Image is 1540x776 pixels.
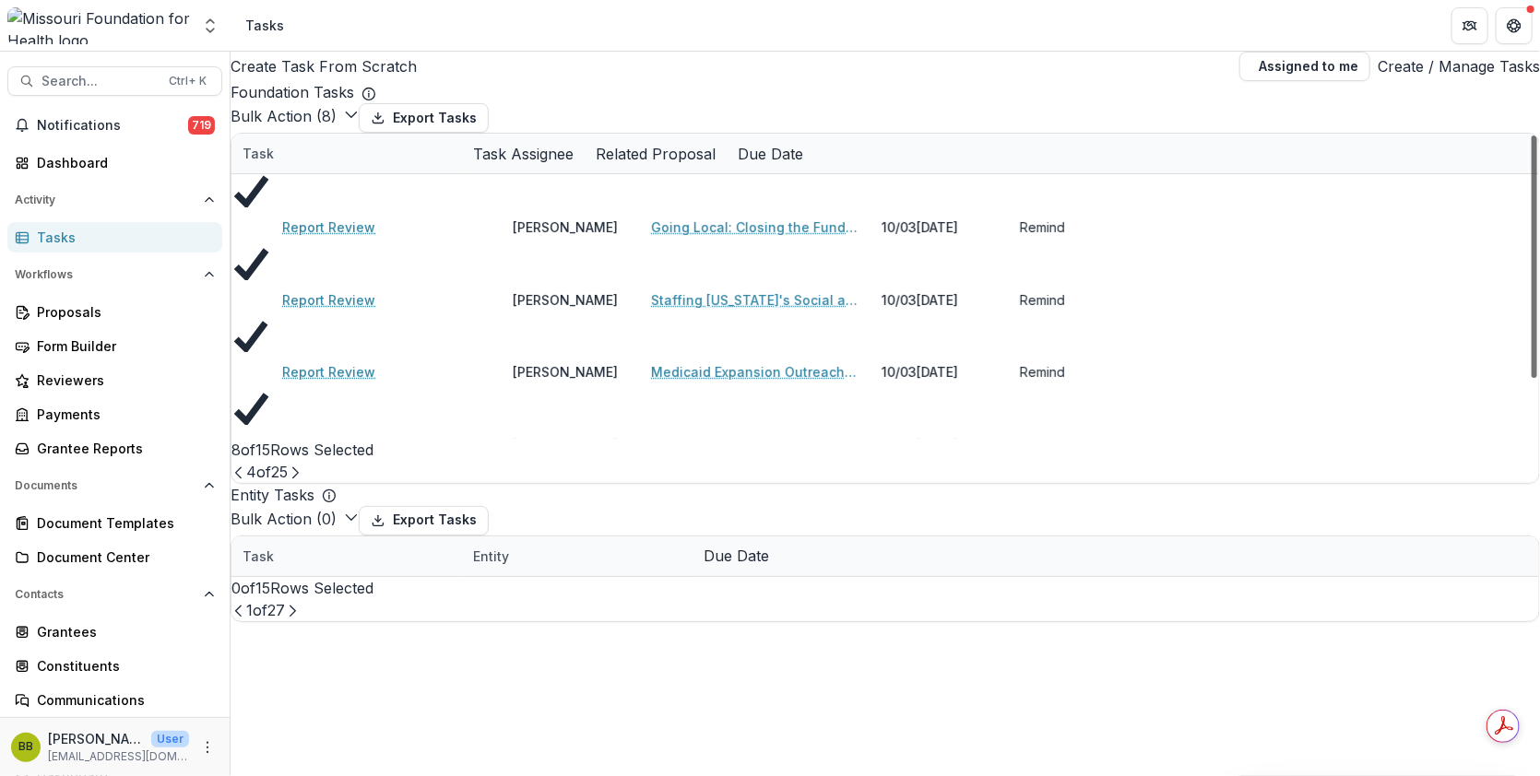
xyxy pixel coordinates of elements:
span: 1 of 27 [246,601,285,619]
p: Foundation Tasks [231,81,354,103]
a: Dashboard [7,147,222,178]
div: Due Date [693,536,780,576]
button: Partners [1451,7,1488,44]
a: Create / Manage Tasks [1378,55,1540,77]
a: Proposals [7,297,222,327]
span: Contacts [15,588,196,601]
div: Entity [462,536,693,576]
div: Tasks [37,228,207,247]
a: Report Review [282,362,375,382]
a: Communications [7,685,222,715]
a: Tasks [7,222,222,253]
nav: breadcrumb [238,12,291,39]
button: Export Tasks [359,103,489,133]
div: 10/03[DATE] [871,280,1009,320]
div: Task Assignee [462,134,585,173]
span: Activity [15,194,196,206]
div: Due Date [727,143,814,165]
div: 10/03[DATE] [871,425,1009,464]
button: Remind [1020,362,1065,382]
a: Staffing [US_STATE]'s Social and Economic Justice Movement [651,290,859,310]
div: Task [231,134,462,173]
div: 10/03[DATE] [871,352,1009,392]
div: Entity [462,547,520,566]
a: Medicaid Expansion Outreach, Enrollment and Renewal [651,362,859,382]
button: Export Tasks [359,506,489,535]
button: Search... [7,66,222,96]
button: Next Page [288,461,302,483]
button: Prev Page [231,599,246,621]
div: [PERSON_NAME] [513,218,618,237]
div: Grantees [37,622,207,641]
button: Remind [1020,290,1065,310]
div: Communications [37,690,207,710]
div: [PERSON_NAME] [513,290,618,310]
span: Documents [15,479,196,492]
button: Remind [1020,218,1065,237]
a: Document Templates [7,508,222,538]
a: Constituents [7,651,222,681]
div: Dashboard [37,153,207,172]
span: Notifications [37,118,188,134]
div: Related Proposal [585,143,727,165]
p: [PERSON_NAME] [48,729,144,748]
a: Create Task From Scratch [231,55,417,77]
div: Due Date [727,134,814,173]
button: Bulk Action (8) [231,105,359,127]
a: Grantee Reports [7,433,222,464]
a: Grantees [7,617,222,647]
div: Reviewers [37,370,207,390]
div: Document Center [37,547,207,567]
p: User [151,731,189,747]
div: 10/03[DATE] [871,207,1009,247]
button: Open Documents [7,471,222,500]
div: Tasks [245,16,284,35]
span: 4 of 25 [246,463,288,481]
button: Assigned to me [1239,52,1370,81]
div: Document Templates [37,513,207,533]
div: Related Proposal [585,134,727,173]
p: 8 of 15 Rows Selected [231,439,1539,461]
a: Report Review [282,218,375,237]
div: Task Assignee [462,143,585,165]
a: Payments [7,399,222,429]
p: 0 of 15 Rows Selected [231,577,1539,599]
button: Open Contacts [7,580,222,609]
a: Report Review [282,435,375,454]
a: Report Review [282,290,375,310]
span: 719 [188,116,215,135]
div: Brandy Boyer [18,741,33,753]
div: Task [231,547,285,566]
p: Entity Tasks [231,484,314,506]
div: Proposals [37,302,207,322]
button: More [196,736,219,758]
button: Open Workflows [7,260,222,289]
button: Open Activity [7,185,222,215]
a: Going Local: Closing the Funding Gap for Older Adult Programs and Services [651,218,859,237]
div: Payments [37,405,207,424]
button: Notifications719 [7,111,222,140]
img: Missouri Foundation for Health logo [7,7,190,44]
button: Prev Page [231,461,246,483]
a: Form Builder [7,331,222,361]
div: Task [231,144,285,163]
div: Task [231,536,462,576]
span: Search... [41,74,158,89]
div: Ctrl + K [165,71,210,91]
button: Get Help [1496,7,1533,44]
div: Grantee Reports [37,439,207,458]
div: Due Date [693,545,780,567]
div: Constituents [37,656,207,676]
button: Open entity switcher [197,7,223,44]
button: Next Page [285,599,300,621]
div: Form Builder [37,336,207,356]
a: Reviewers [7,365,222,395]
a: Behavioral Health Consultants and Access to Integrated Care [651,435,859,454]
div: [PERSON_NAME] [513,435,618,454]
p: [EMAIL_ADDRESS][DOMAIN_NAME] [48,748,189,765]
span: Workflows [15,268,196,281]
